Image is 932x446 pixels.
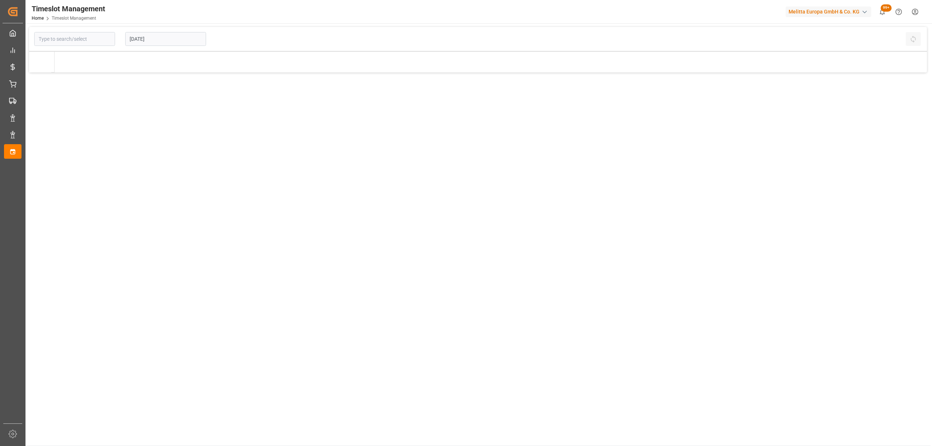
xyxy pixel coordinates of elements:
[34,32,115,46] input: Type to search/select
[881,4,892,12] span: 99+
[786,5,874,19] button: Melitta Europa GmbH & Co. KG
[786,7,871,17] div: Melitta Europa GmbH & Co. KG
[32,16,44,21] a: Home
[32,3,105,14] div: Timeslot Management
[125,32,206,46] input: DD-MM-YYYY
[874,4,890,20] button: show 100 new notifications
[890,4,907,20] button: Help Center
